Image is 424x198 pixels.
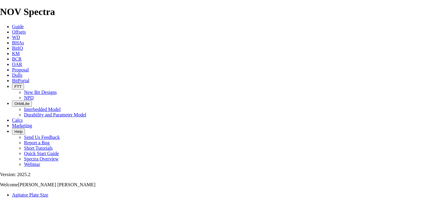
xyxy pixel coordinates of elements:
[12,40,24,45] a: BHAs
[14,129,23,134] span: Help
[12,24,24,29] a: Guide
[24,90,57,95] a: New Bit Designs
[12,35,20,40] a: WD
[24,107,61,112] a: Interbedded Model
[12,62,22,67] a: OAR
[18,182,95,187] span: [PERSON_NAME] [PERSON_NAME]
[24,156,59,161] a: Spectra Overview
[12,83,24,90] button: FTT
[12,29,26,34] a: Offsets
[24,140,50,145] a: Report a Bug
[24,145,53,151] a: Short Tutorials
[14,84,22,89] span: FTT
[12,128,25,135] button: Help
[24,151,59,156] a: Quick Start Guide
[12,100,32,107] button: OrbitLite
[12,67,29,72] a: Proposal
[24,162,40,167] a: Webinar
[24,112,86,117] a: Durability and Parameter Model
[12,73,23,78] a: Dulls
[12,51,20,56] a: KM
[24,95,34,100] a: NPD
[12,118,23,123] a: Calcs
[12,192,48,197] a: Agitator Plate Size
[12,78,29,83] a: BitPortal
[12,123,32,128] a: Marketing
[12,56,22,61] a: BCR
[12,46,23,51] a: BitIQ
[14,101,29,106] span: OrbitLite
[24,135,60,140] a: Send Us Feedback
